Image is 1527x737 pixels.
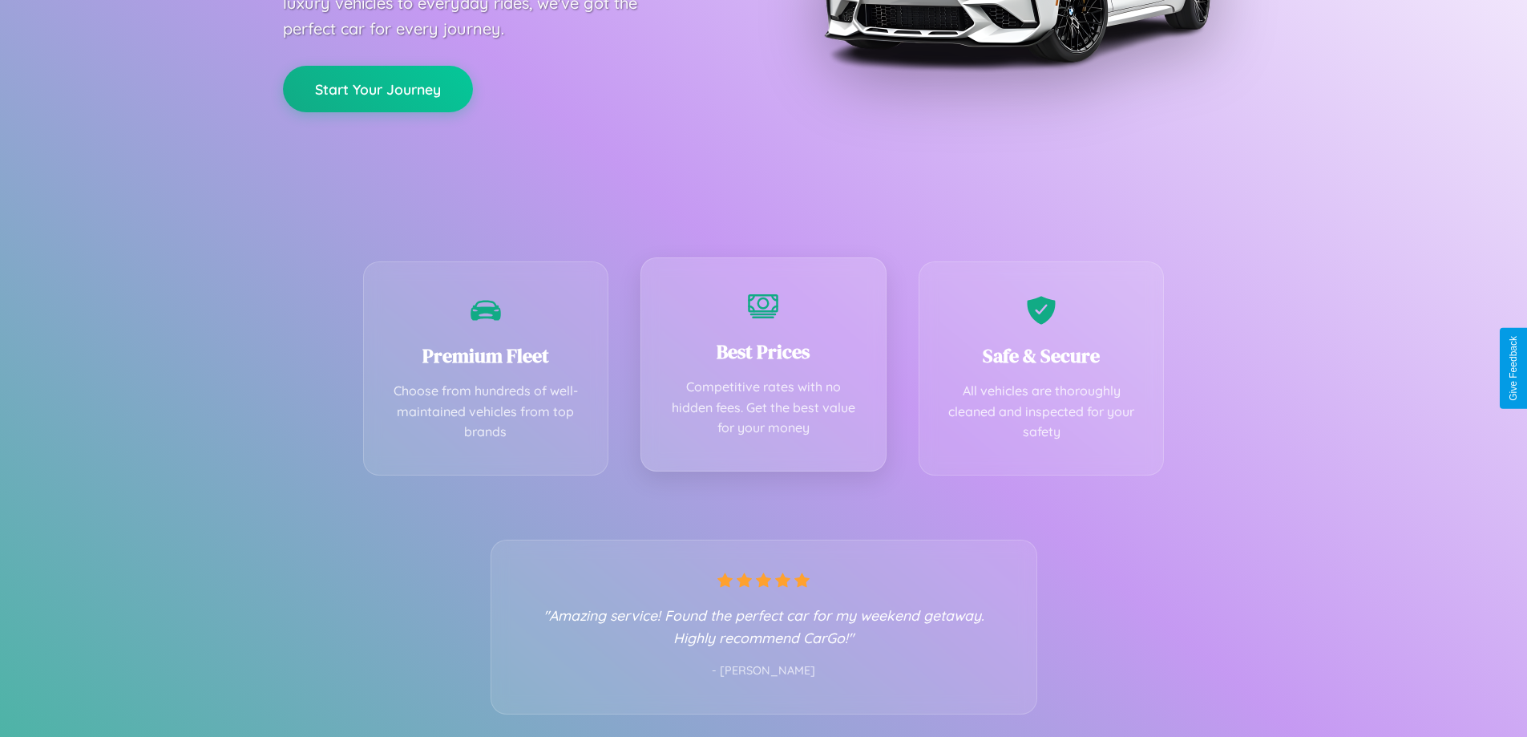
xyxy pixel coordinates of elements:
p: Competitive rates with no hidden fees. Get the best value for your money [665,377,862,439]
h3: Premium Fleet [388,342,584,369]
p: All vehicles are thoroughly cleaned and inspected for your safety [943,381,1140,443]
div: Give Feedback [1508,336,1519,401]
h3: Safe & Secure [943,342,1140,369]
button: Start Your Journey [283,66,473,112]
p: "Amazing service! Found the perfect car for my weekend getaway. Highly recommend CarGo!" [523,604,1004,649]
p: - [PERSON_NAME] [523,661,1004,682]
h3: Best Prices [665,338,862,365]
p: Choose from hundreds of well-maintained vehicles from top brands [388,381,584,443]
